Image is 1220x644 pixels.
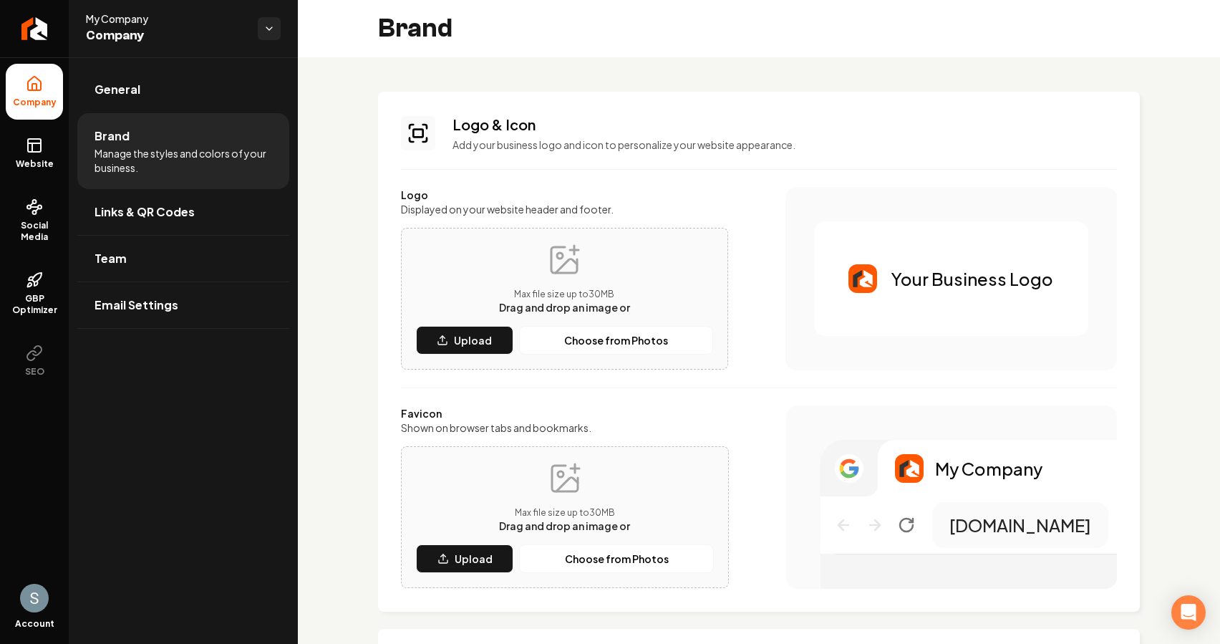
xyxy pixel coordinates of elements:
[499,289,630,300] p: Max file size up to 30 MB
[455,552,493,566] p: Upload
[895,454,924,483] img: Logo
[95,203,195,221] span: Links & QR Codes
[416,326,513,355] button: Upload
[401,188,728,202] label: Logo
[848,264,877,293] img: Logo
[6,293,63,316] span: GBP Optimizer
[935,457,1042,480] p: My Company
[77,282,289,328] a: Email Settings
[20,584,49,612] img: Saygun Erkaraman
[949,514,1091,537] p: [DOMAIN_NAME]
[15,618,54,630] span: Account
[519,326,713,355] button: Choose from Photos
[20,584,49,612] button: Open user button
[416,544,513,573] button: Upload
[401,202,728,216] label: Displayed on your website header and footer.
[454,333,492,347] p: Upload
[95,297,178,314] span: Email Settings
[499,507,630,519] p: Max file size up to 30 MB
[6,333,63,389] button: SEO
[401,406,729,420] label: Favicon
[565,552,669,566] p: Choose from Photos
[452,115,1117,135] h3: Logo & Icon
[378,14,452,43] h2: Brand
[7,97,62,108] span: Company
[95,128,130,145] span: Brand
[891,267,1053,290] p: Your Business Logo
[564,333,668,347] p: Choose from Photos
[19,366,50,378] span: SEO
[77,67,289,112] a: General
[1171,595,1206,630] div: Open Intercom Messenger
[21,17,48,40] img: Rebolt Logo
[499,301,630,314] span: Drag and drop an image or
[519,544,714,573] button: Choose from Photos
[6,187,63,254] a: Social Media
[86,11,246,26] span: My Company
[452,138,1117,152] p: Add your business logo and icon to personalize your website appearance.
[499,519,630,532] span: Drag and drop an image or
[6,260,63,327] a: GBP Optimizer
[6,125,63,181] a: Website
[401,420,729,435] label: Shown on browser tabs and bookmarks.
[10,158,59,170] span: Website
[86,26,246,46] span: Company
[77,236,289,282] a: Team
[95,250,127,267] span: Team
[77,189,289,235] a: Links & QR Codes
[95,81,140,98] span: General
[95,146,272,175] span: Manage the styles and colors of your business.
[6,220,63,243] span: Social Media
